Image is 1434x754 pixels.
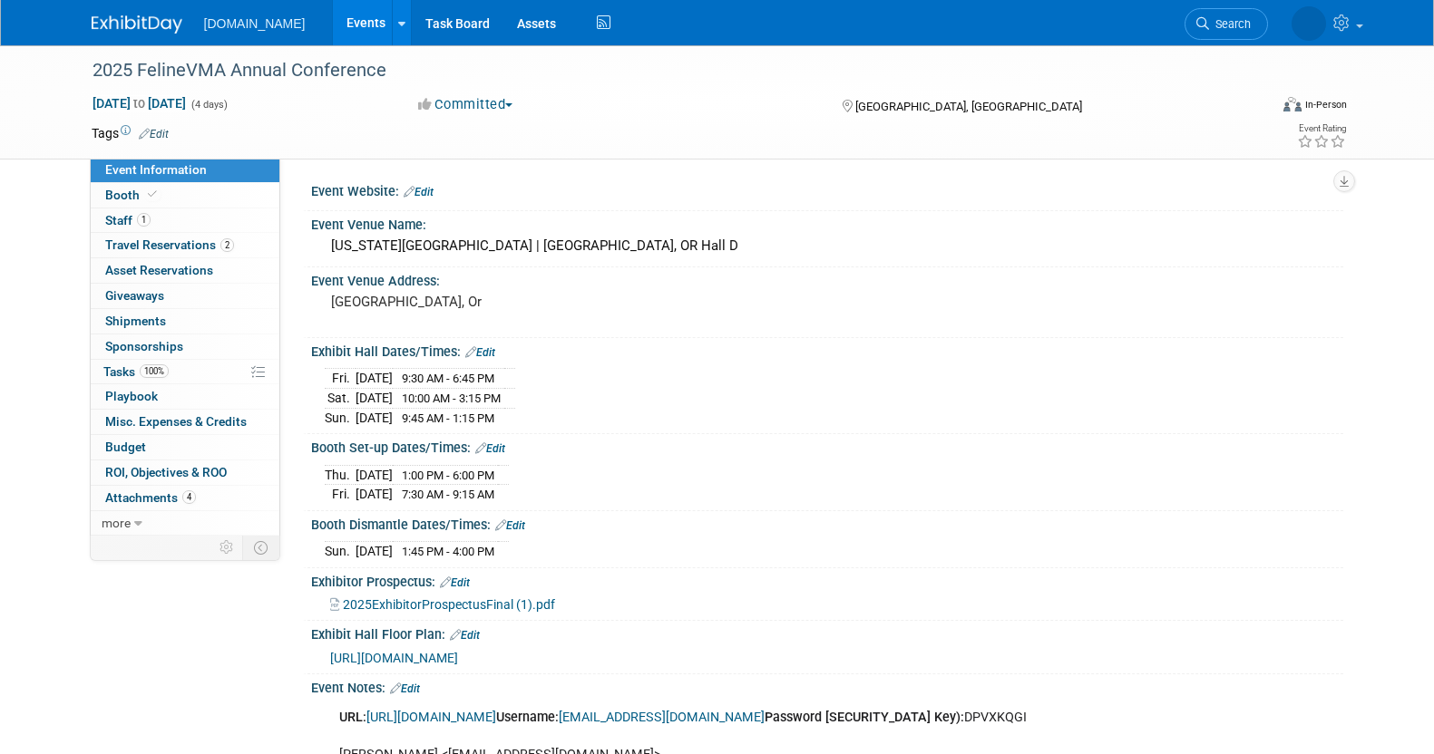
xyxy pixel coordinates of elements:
[91,435,279,459] a: Budget
[450,629,480,642] a: Edit
[91,360,279,384] a: Tasks100%
[105,414,247,429] span: Misc. Expenses & Credits
[91,309,279,333] a: Shipments
[105,162,207,177] span: Event Information
[402,411,494,425] span: 9:45 AM - 1:15 PM
[91,511,279,536] a: more
[356,369,393,389] td: [DATE]
[92,15,182,34] img: ExhibitDay
[559,710,765,725] a: [EMAIL_ADDRESS][DOMAIN_NAME]
[311,338,1343,362] div: Exhibit Hall Dates/Times:
[402,469,494,482] span: 1:00 PM - 6:00 PM
[404,186,434,198] a: Edit
[311,568,1343,592] div: Exhibitor Prospectus:
[343,597,555,612] span: 2025ExhibitorProspectusFinal (1).pdf
[1297,124,1346,133] div: Event Rating
[105,339,183,353] span: Sponsorships
[91,284,279,308] a: Giveaways
[102,516,131,530] span: more
[204,16,306,31] span: [DOMAIN_NAME]
[325,542,356,561] td: Sun.
[131,96,148,111] span: to
[105,188,161,202] span: Booth
[211,536,243,559] td: Personalize Event Tab Strip
[92,95,187,111] span: [DATE] [DATE]
[140,364,169,378] span: 100%
[190,99,228,111] span: (4 days)
[1243,10,1326,30] img: Iuliia Bulow
[311,178,1343,201] div: Event Website:
[91,460,279,485] a: ROI, Objectives & ROO
[402,488,494,501] span: 7:30 AM - 9:15 AM
[496,710,559,725] b: Username:
[390,682,420,695] a: Edit
[1160,17,1202,31] span: Search
[105,440,146,454] span: Budget
[311,267,1343,290] div: Event Venue Address:
[137,213,151,227] span: 1
[356,485,393,504] td: [DATE]
[139,128,169,140] a: Edit
[412,95,520,114] button: Committed
[311,434,1343,458] div: Booth Set-up Dates/Times:
[91,384,279,409] a: Playbook
[855,100,1082,113] span: [GEOGRAPHIC_DATA], [GEOGRAPHIC_DATA]
[182,490,196,504] span: 4
[330,597,555,612] a: 2025ExhibitorProspectusFinal (1).pdf
[402,391,501,405] span: 10:00 AM - 3:15 PM
[325,465,356,485] td: Thu.
[1304,98,1347,111] div: In-Person
[356,389,393,409] td: [DATE]
[105,213,151,227] span: Staff
[1161,94,1348,121] div: Event Format
[105,389,158,403] span: Playbook
[356,542,393,561] td: [DATE]
[330,651,458,665] a: [URL][DOMAIN_NAME]
[105,314,166,328] span: Shipments
[475,442,505,455] a: Edit
[105,263,213,277] span: Asset Reservations
[91,208,279,233] a: Staff1
[86,54,1241,87] div: 2025 FelineVMA Annual Conference
[91,486,279,510] a: Attachments4
[91,258,279,283] a: Asset Reservations
[465,346,495,359] a: Edit
[91,334,279,359] a: Sponsorships
[331,294,721,310] pre: [GEOGRAPHIC_DATA], Or
[91,410,279,434] a: Misc. Expenses & Credits
[325,369,356,389] td: Fri.
[1136,8,1219,40] a: Search
[91,233,279,257] a: Travel Reservations2
[311,674,1343,698] div: Event Notes:
[366,710,496,725] a: [URL][DOMAIN_NAME]
[148,189,157,199] i: Booth reservation complete
[325,232,1330,260] div: [US_STATE][GEOGRAPHIC_DATA] | [GEOGRAPHIC_DATA], OR Hall D
[325,485,356,504] td: Fri.
[311,511,1343,535] div: Booth Dismantle Dates/Times:
[105,237,234,252] span: Travel Reservations
[440,576,470,589] a: Edit
[1283,97,1302,111] img: Format-Inperson.png
[311,621,1343,644] div: Exhibit Hall Floor Plan:
[765,710,964,725] b: Password [SECURITY_DATA] Key):
[402,545,494,558] span: 1:45 PM - 4:00 PM
[311,211,1343,234] div: Event Venue Name:
[325,408,356,427] td: Sun.
[92,124,169,142] td: Tags
[91,158,279,182] a: Event Information
[103,364,169,379] span: Tasks
[325,389,356,409] td: Sat.
[495,519,525,532] a: Edit
[105,288,164,303] span: Giveaways
[105,465,227,479] span: ROI, Objectives & ROO
[105,490,196,505] span: Attachments
[356,408,393,427] td: [DATE]
[339,710,366,725] b: URL:
[356,465,393,485] td: [DATE]
[91,183,279,208] a: Booth
[242,536,279,559] td: Toggle Event Tabs
[402,372,494,385] span: 9:30 AM - 6:45 PM
[220,238,234,252] span: 2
